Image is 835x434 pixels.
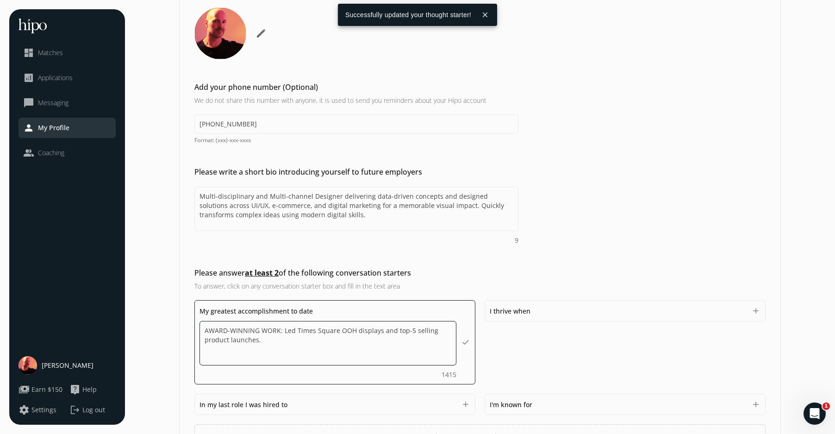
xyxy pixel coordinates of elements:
[804,403,826,425] iframe: Intercom live chat
[23,97,34,108] span: chat_bubble_outline
[82,405,105,415] span: Log out
[338,4,477,26] div: Successfully updated your thought starter!
[194,82,518,93] h2: Add your phone number (Optional)
[194,7,246,59] img: candidate-image
[31,405,56,415] span: Settings
[245,268,279,278] span: at least 2
[19,404,30,415] span: settings
[38,148,64,157] span: Coaching
[23,122,34,133] span: person
[38,73,73,82] span: Applications
[23,97,111,108] a: chat_bubble_outlineMessaging
[82,385,97,394] span: Help
[19,356,37,375] img: user-photo
[69,404,81,415] span: logout
[477,6,493,23] button: close
[69,404,116,415] button: logoutLog out
[751,306,760,315] button: Add I thrive when
[38,98,69,107] span: Messaging
[751,400,760,409] button: Add I'm known for
[199,400,287,409] span: In my last role I was hired to
[38,123,69,132] span: My Profile
[19,384,30,395] span: payments
[823,403,830,410] span: 1
[19,384,65,395] a: paymentsEarn $150
[461,338,470,347] span: Save My greatest accomplishment to date
[69,384,116,395] a: live_helpHelp
[23,47,111,58] a: dashboardMatches
[442,370,456,379] span: 1415
[255,28,267,39] span: edit
[23,72,111,83] a: analyticsApplications
[19,404,56,415] button: settingsSettings
[199,307,313,315] span: My greatest accomplishment to date
[194,281,518,291] h3: To answer, click on any conversation starter box and fill in the text area
[23,122,111,133] a: personMy Profile
[490,307,530,315] span: I thrive when
[42,361,93,370] span: [PERSON_NAME]
[194,166,518,177] h2: Please write a short bio introducing yourself to future employers
[69,384,97,395] button: live_helpHelp
[194,267,518,278] h2: Please answer of the following conversation starters
[38,48,63,57] span: Matches
[19,404,65,415] a: settingsSettings
[23,47,34,58] span: dashboard
[31,385,62,394] span: Earn $150
[69,384,81,395] span: live_help
[19,384,62,395] button: paymentsEarn $150
[490,400,532,409] span: I'm known for
[19,19,47,33] img: hh-logo-white
[194,137,518,144] span: Format: (xxx)-xxx-xxxx
[23,147,34,158] span: people
[194,95,518,105] h3: We do not share this number with anyone, it is used to send you reminders about your Hipo account
[515,236,518,245] span: 9
[461,400,470,409] button: Add In my last role I was hired to
[23,72,34,83] span: analytics
[23,147,111,158] a: peopleCoaching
